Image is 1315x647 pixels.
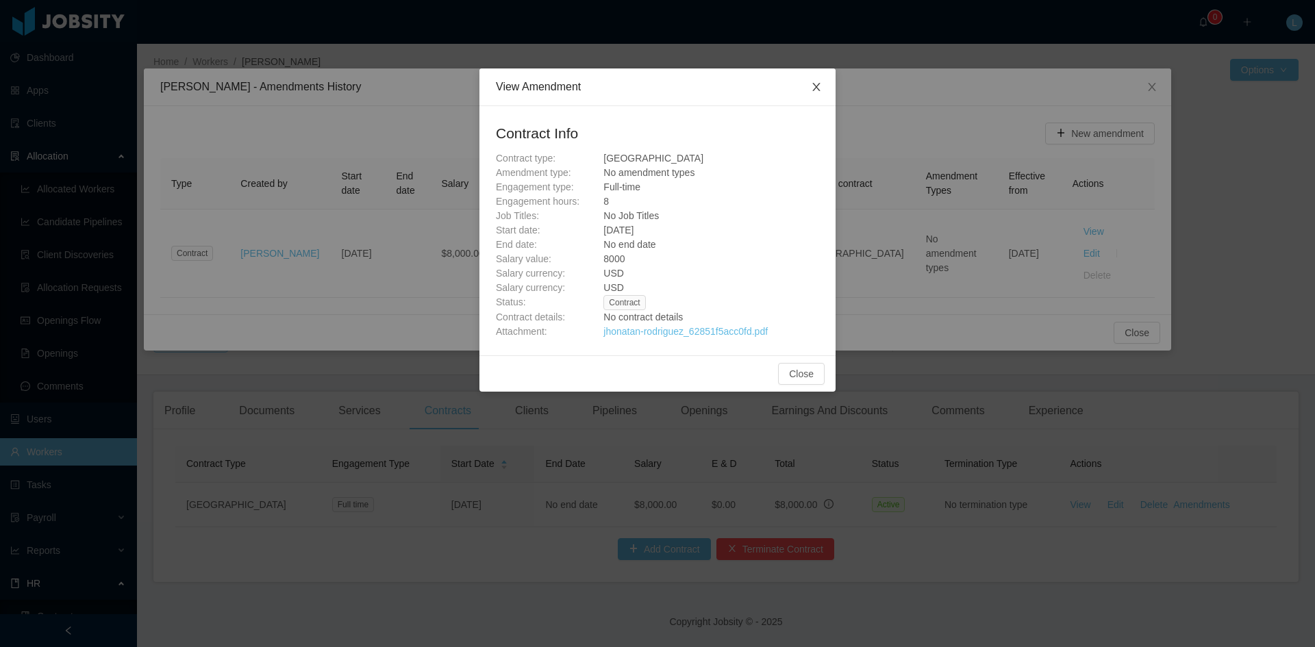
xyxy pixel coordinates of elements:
[603,225,634,236] span: [DATE]
[496,296,526,307] span: Status:
[496,253,551,264] span: Salary value:
[603,282,624,293] span: USD
[496,196,579,207] span: Engagement hours:
[603,295,645,310] span: Contract
[496,123,819,144] h2: Contract Info
[496,326,547,337] span: Attachment:
[496,79,819,94] div: View Amendment
[603,153,703,164] span: [GEOGRAPHIC_DATA]
[496,225,540,236] span: Start date:
[603,326,768,337] a: jhonatan-rodriguez_62851f5acc0fd.pdf
[778,363,825,385] button: Close
[603,210,659,221] span: No Job Titles
[496,282,565,293] span: Salary currency:
[603,312,683,322] span: No contract details
[496,268,565,279] span: Salary currency:
[603,239,655,250] span: No end date
[603,181,640,192] span: Full-time
[797,68,836,107] button: Close
[811,81,822,92] i: icon: close
[496,210,539,221] span: Job Titles:
[496,167,571,178] span: Amendment type:
[603,268,624,279] span: USD
[603,167,694,178] span: No amendment types
[496,239,537,250] span: End date:
[603,253,625,264] span: 8000
[496,181,574,192] span: Engagement type:
[496,312,565,322] span: Contract details:
[603,196,609,207] span: 8
[496,153,555,164] span: Contract type:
